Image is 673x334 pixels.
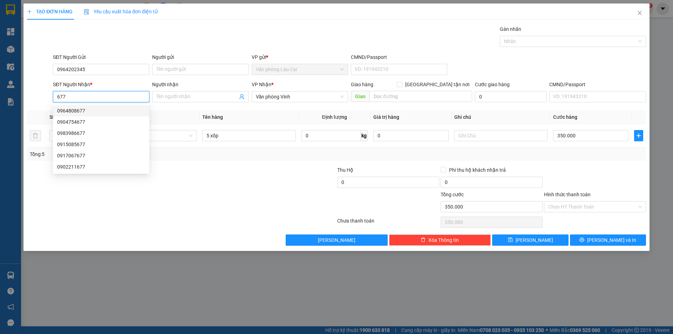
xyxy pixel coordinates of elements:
[322,114,347,120] span: Định lượng
[57,141,145,148] div: 0915085677
[634,130,643,141] button: plus
[239,94,245,100] span: user-add
[500,26,521,32] label: Gán nhãn
[318,236,355,244] span: [PERSON_NAME]
[152,53,249,61] div: Người gửi
[4,41,56,52] h2: IHTSREQR
[549,81,646,88] div: CMND/Passport
[475,82,510,87] label: Cước giao hàng
[202,114,223,120] span: Tên hàng
[421,237,426,243] span: delete
[508,237,513,243] span: save
[57,163,145,171] div: 0902211677
[587,236,636,244] span: [PERSON_NAME] và In
[57,129,145,137] div: 0983986677
[37,41,129,89] h1: Giao dọc đường
[446,166,509,174] span: Phí thu hộ khách nhận trả
[108,130,192,141] span: Khác
[49,114,55,120] span: SL
[30,130,41,141] button: delete
[53,53,149,61] div: SĐT Người Gửi
[53,105,149,116] div: 0964808677
[57,118,145,126] div: 0904754677
[337,167,353,173] span: Thu Hộ
[27,9,32,14] span: plus
[256,91,344,102] span: Văn phòng Vinh
[53,81,149,88] div: SĐT Người Nhận
[389,234,491,246] button: deleteXóa Thông tin
[630,4,650,23] button: Close
[402,81,472,88] span: [GEOGRAPHIC_DATA] tận nơi
[202,130,295,141] input: VD: Bàn, Ghế
[152,81,249,88] div: Người nhận
[27,9,73,14] span: TẠO ĐƠN HÀNG
[84,9,158,14] span: Yêu cầu xuất hóa đơn điện tử
[53,116,149,128] div: 0904754677
[373,114,399,120] span: Giá trị hàng
[492,234,568,246] button: save[PERSON_NAME]
[29,9,105,36] b: [PERSON_NAME] (Vinh - Sapa)
[516,236,553,244] span: [PERSON_NAME]
[475,91,546,102] input: Cước giao hàng
[57,107,145,115] div: 0964808677
[53,139,149,150] div: 0915085677
[256,64,344,75] span: Văn phòng Lào Cai
[451,110,550,124] th: Ghi chú
[579,237,584,243] span: printer
[57,152,145,159] div: 0917067677
[553,114,577,120] span: Cước hàng
[94,6,169,17] b: [DOMAIN_NAME]
[634,133,643,138] span: plus
[53,128,149,139] div: 0983986677
[369,91,472,102] input: Dọc đường
[53,150,149,161] div: 0917067677
[428,236,459,244] span: Xóa Thông tin
[351,53,447,61] div: CMND/Passport
[544,192,591,197] label: Hình thức thanh toán
[637,10,643,16] span: close
[351,82,373,87] span: Giao hàng
[84,9,89,15] img: icon
[252,53,348,61] div: VP gửi
[361,130,368,141] span: kg
[454,130,548,141] input: Ghi Chú
[53,161,149,172] div: 0902211677
[252,82,271,87] span: VP Nhận
[351,91,369,102] span: Giao
[441,192,464,197] span: Tổng cước
[570,234,646,246] button: printer[PERSON_NAME] và In
[30,150,260,158] div: Tổng: 5
[286,234,388,246] button: [PERSON_NAME]
[336,217,440,229] div: Chưa thanh toán
[373,130,449,141] input: 0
